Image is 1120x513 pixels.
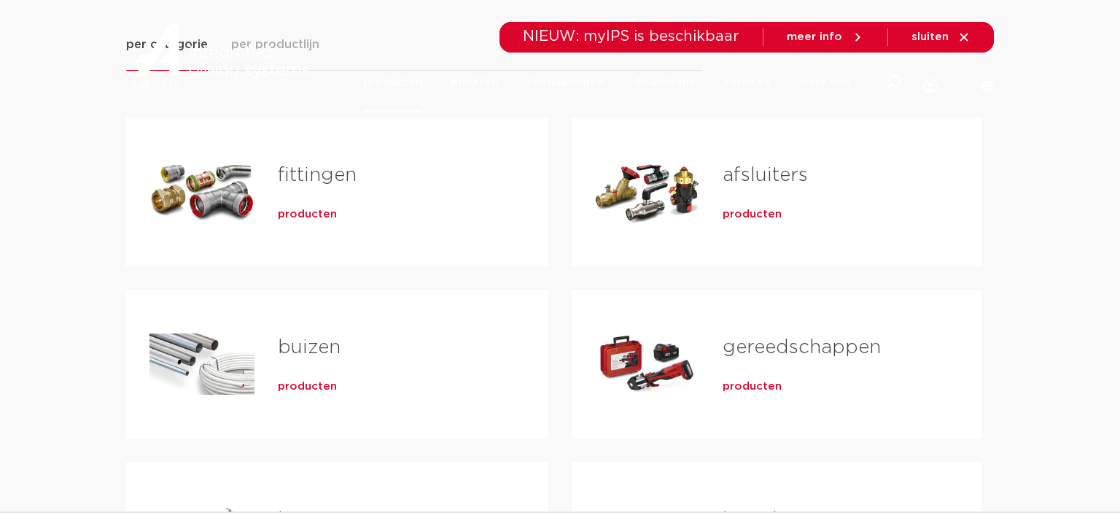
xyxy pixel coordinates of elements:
[723,379,782,394] a: producten
[278,166,357,185] a: fittingen
[278,207,337,222] a: producten
[633,53,695,112] a: downloads
[923,48,938,116] div: my IPS
[723,338,881,357] a: gereedschappen
[363,53,850,112] nav: Menu
[723,166,808,185] a: afsluiters
[800,53,850,112] a: over ons
[911,31,949,42] span: sluiten
[787,31,864,44] a: meer info
[451,53,498,112] a: markten
[723,207,782,222] a: producten
[278,379,337,394] a: producten
[363,53,422,112] a: producten
[278,338,341,357] a: buizen
[724,53,771,112] a: services
[527,53,604,112] a: toepassingen
[523,29,739,44] span: NIEUW: myIPS is beschikbaar
[911,31,971,44] a: sluiten
[787,31,842,42] span: meer info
